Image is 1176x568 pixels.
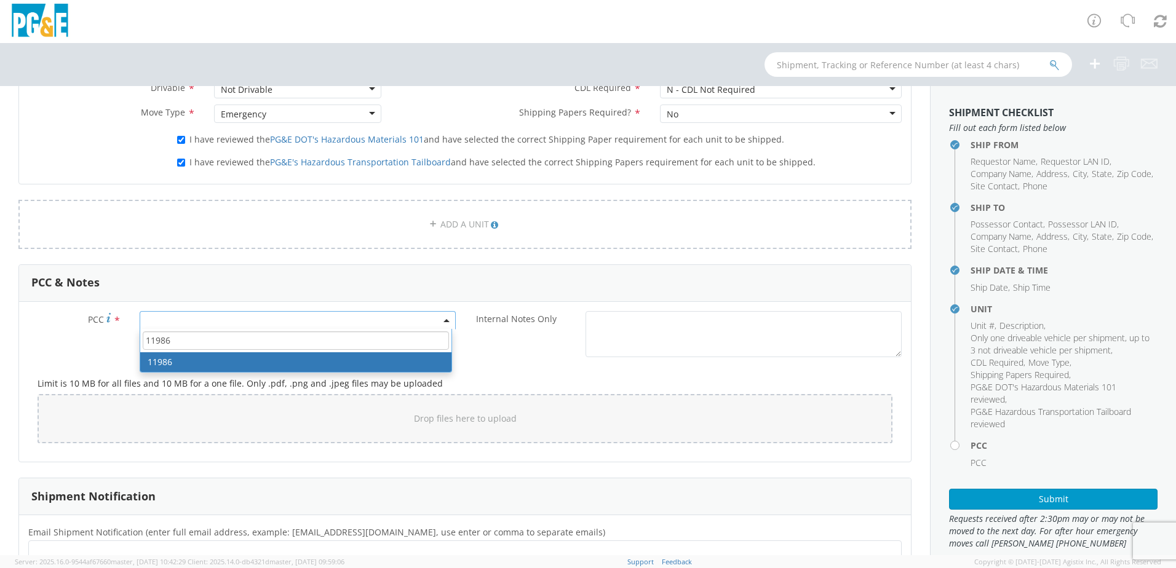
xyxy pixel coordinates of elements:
[177,159,185,167] input: I have reviewed thePG&E's Hazardous Transportation Tailboardand have selected the correct Shippin...
[151,82,185,93] span: Drivable
[1048,218,1119,231] li: ,
[667,84,755,96] div: N - CDL Not Required
[414,412,517,424] span: Drop files here to upload
[1023,180,1047,192] span: Phone
[971,140,1158,149] h4: Ship From
[476,313,557,325] span: Internal Notes Only
[189,156,816,168] span: I have reviewed the and have selected the correct Shipping Papers requirement for each unit to be...
[971,218,1043,230] span: Possessor Contact
[1073,168,1087,179] span: City
[31,491,156,503] h3: Shipment Notification
[141,106,185,118] span: Move Type
[974,557,1161,567] span: Copyright © [DATE]-[DATE] Agistix Inc., All Rights Reserved
[1036,168,1070,180] li: ,
[971,203,1158,212] h4: Ship To
[31,277,100,289] h3: PCC & Notes
[949,106,1054,119] strong: Shipment Checklist
[662,557,692,566] a: Feedback
[971,357,1023,368] span: CDL Required
[221,108,266,120] div: Emergency
[1117,231,1153,243] li: ,
[1117,168,1151,179] span: Zip Code
[971,320,995,331] span: Unit #
[971,369,1069,381] span: Shipping Papers Required
[765,52,1072,77] input: Shipment, Tracking or Reference Number (at least 4 chars)
[971,332,1154,357] li: ,
[971,231,1031,242] span: Company Name
[971,457,987,468] span: PCC
[971,180,1020,192] li: ,
[971,381,1154,406] li: ,
[971,320,996,332] li: ,
[1092,231,1112,242] span: State
[189,133,784,145] span: I have reviewed the and have selected the correct Shipping Paper requirement for each unit to be ...
[971,168,1031,179] span: Company Name
[1073,168,1089,180] li: ,
[667,108,678,120] div: No
[1028,357,1070,368] span: Move Type
[1041,156,1111,168] li: ,
[971,304,1158,314] h4: Unit
[1092,231,1114,243] li: ,
[269,557,344,566] span: master, [DATE] 09:59:06
[38,379,892,388] h5: Limit is 10 MB for all files and 10 MB for a one file. Only .pdf, .png and .jpeg files may be upl...
[1028,357,1071,369] li: ,
[971,243,1020,255] li: ,
[971,381,1116,405] span: PG&E DOT's Hazardous Materials 101 reviewed
[28,526,605,538] span: Email Shipment Notification (enter full email address, example: jdoe01@agistix.com, use enter or ...
[1092,168,1112,179] span: State
[88,314,104,325] span: PCC
[971,369,1071,381] li: ,
[177,136,185,144] input: I have reviewed thePG&E DOT's Hazardous Materials 101and have selected the correct Shipping Paper...
[971,332,1150,356] span: Only one driveable vehicle per shipment, up to 3 not driveable vehicle per shipment
[270,133,424,145] a: PG&E DOT's Hazardous Materials 101
[971,231,1033,243] li: ,
[971,156,1038,168] li: ,
[1117,168,1153,180] li: ,
[971,441,1158,450] h4: PCC
[270,156,451,168] a: PG&E's Hazardous Transportation Tailboard
[971,180,1018,192] span: Site Contact
[949,489,1158,510] button: Submit
[971,266,1158,275] h4: Ship Date & Time
[1073,231,1089,243] li: ,
[971,406,1131,430] span: PG&E Hazardous Transportation Tailboard reviewed
[971,282,1010,294] li: ,
[949,122,1158,134] span: Fill out each form listed below
[999,320,1044,331] span: Description
[1092,168,1114,180] li: ,
[971,168,1033,180] li: ,
[574,82,631,93] span: CDL Required
[949,513,1158,550] span: Requests received after 2:30pm may or may not be moved to the next day. For after hour emergency ...
[1013,282,1051,293] span: Ship Time
[1036,231,1068,242] span: Address
[971,357,1025,369] li: ,
[1048,218,1117,230] span: Possessor LAN ID
[188,557,344,566] span: Client: 2025.14.0-db4321d
[971,243,1018,254] span: Site Contact
[111,557,186,566] span: master, [DATE] 10:42:29
[1036,168,1068,179] span: Address
[1036,231,1070,243] li: ,
[1073,231,1087,242] span: City
[1041,156,1110,167] span: Requestor LAN ID
[18,200,912,249] a: ADD A UNIT
[971,218,1045,231] li: ,
[971,282,1008,293] span: Ship Date
[627,557,654,566] a: Support
[221,84,272,96] div: Not Drivable
[519,106,631,118] span: Shipping Papers Required?
[9,4,71,40] img: pge-logo-06675f144f4cfa6a6814.png
[999,320,1046,332] li: ,
[971,156,1036,167] span: Requestor Name
[1117,231,1151,242] span: Zip Code
[1023,243,1047,254] span: Phone
[140,352,451,372] li: 11986
[15,557,186,566] span: Server: 2025.16.0-9544af67660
